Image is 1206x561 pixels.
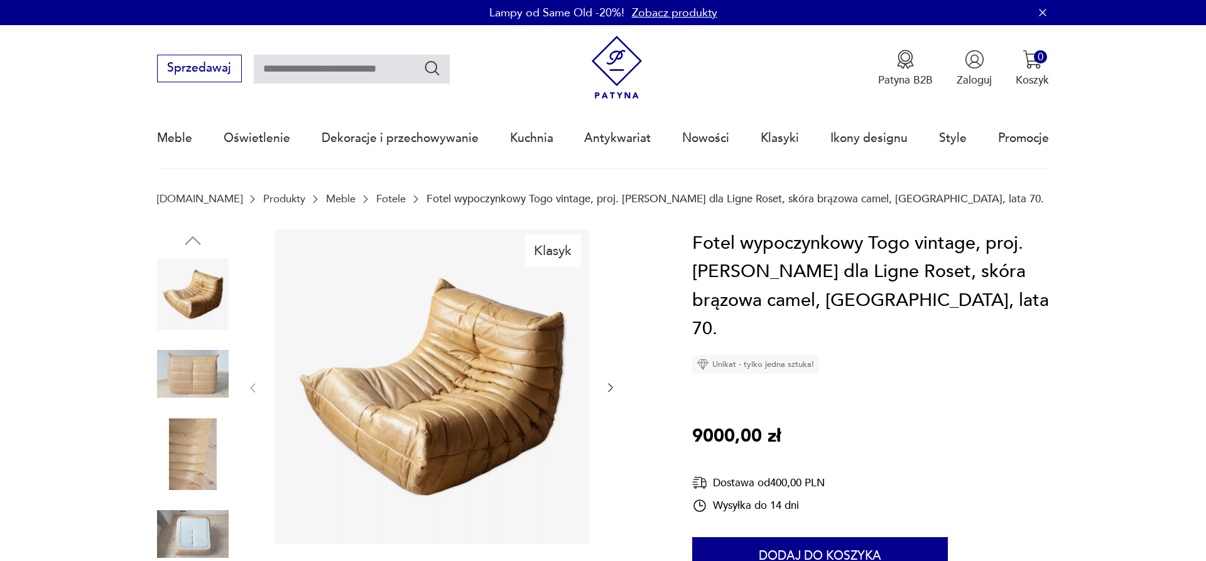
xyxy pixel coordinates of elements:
[157,338,229,410] img: Zdjęcie produktu Fotel wypoczynkowy Togo vintage, proj. M. Ducaroy dla Ligne Roset, skóra brązowa...
[998,109,1049,167] a: Promocje
[157,193,242,205] a: [DOMAIN_NAME]
[274,229,589,544] img: Zdjęcie produktu Fotel wypoczynkowy Togo vintage, proj. M. Ducaroy dla Ligne Roset, skóra brązowa...
[322,109,479,167] a: Dekoracje i przechowywanie
[584,109,651,167] a: Antykwariat
[1016,50,1049,87] button: 0Koszyk
[1016,73,1049,87] p: Koszyk
[157,258,229,330] img: Zdjęcie produktu Fotel wypoczynkowy Togo vintage, proj. M. Ducaroy dla Ligne Roset, skóra brązowa...
[682,109,729,167] a: Nowości
[692,475,707,491] img: Ikona dostawy
[692,498,825,513] div: Wysyłka do 14 dni
[157,55,242,82] button: Sprzedawaj
[878,50,933,87] a: Ikona medaluPatyna B2B
[157,64,242,74] a: Sprzedawaj
[632,5,717,21] a: Zobacz produkty
[939,109,967,167] a: Style
[692,355,819,374] div: Unikat - tylko jedna sztuka!
[510,109,553,167] a: Kuchnia
[697,359,709,370] img: Ikona diamentu
[489,5,624,21] p: Lampy od Same Old -20%!
[376,193,406,205] a: Fotele
[525,235,581,266] div: Klasyk
[224,109,290,167] a: Oświetlenie
[692,229,1049,344] h1: Fotel wypoczynkowy Togo vintage, proj. [PERSON_NAME] dla Ligne Roset, skóra brązowa camel, [GEOGR...
[1023,50,1042,69] img: Ikona koszyka
[878,73,933,87] p: Patyna B2B
[423,59,442,77] button: Szukaj
[692,422,781,451] p: 9000,00 zł
[896,50,915,69] img: Ikona medalu
[157,418,229,490] img: Zdjęcie produktu Fotel wypoczynkowy Togo vintage, proj. M. Ducaroy dla Ligne Roset, skóra brązowa...
[957,50,992,87] button: Zaloguj
[878,50,933,87] button: Patyna B2B
[263,193,305,205] a: Produkty
[1034,50,1047,63] div: 0
[585,36,649,99] img: Patyna - sklep z meblami i dekoracjami vintage
[830,109,908,167] a: Ikony designu
[957,73,992,87] p: Zaloguj
[157,109,192,167] a: Meble
[761,109,799,167] a: Klasyki
[692,475,825,491] div: Dostawa od 400,00 PLN
[426,193,1044,205] p: Fotel wypoczynkowy Togo vintage, proj. [PERSON_NAME] dla Ligne Roset, skóra brązowa camel, [GEOGR...
[965,50,984,69] img: Ikonka użytkownika
[326,193,356,205] a: Meble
